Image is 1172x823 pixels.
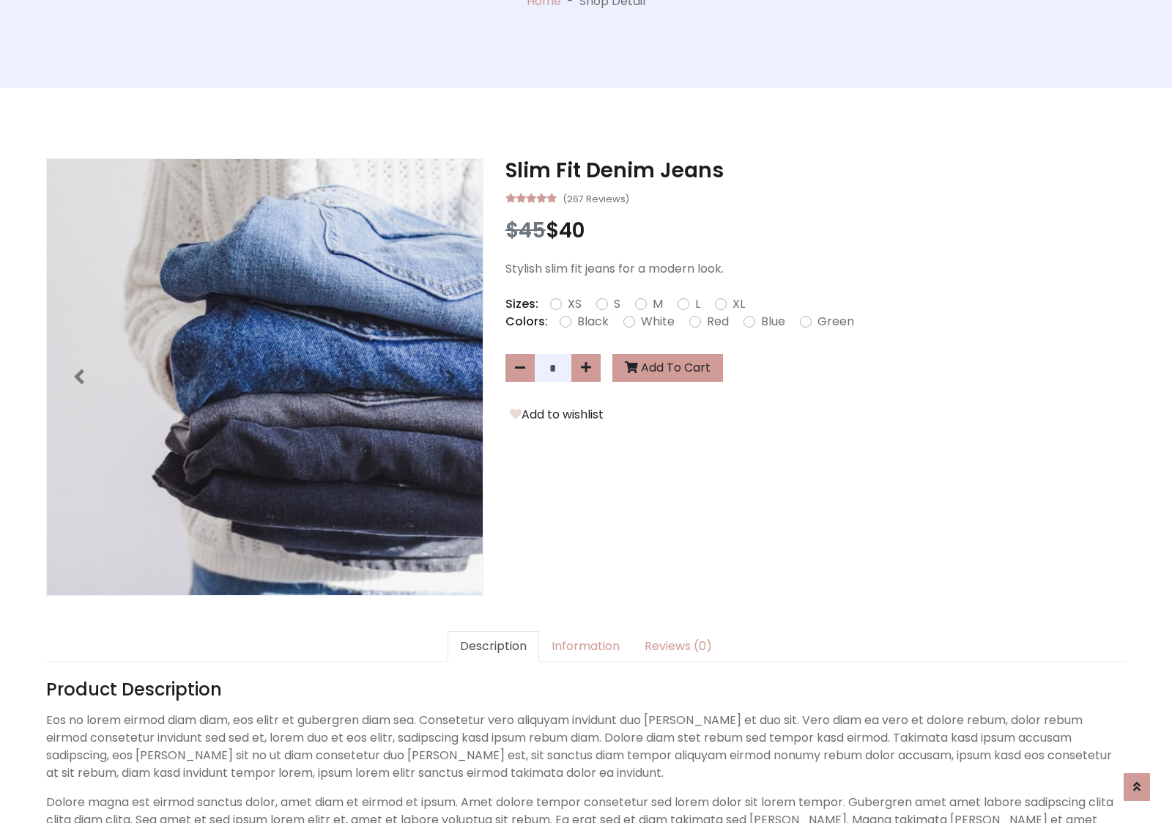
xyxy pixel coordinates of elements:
[47,159,483,595] img: Image
[695,295,700,313] label: L
[505,218,1126,243] h3: $
[612,354,723,382] button: Add To Cart
[568,295,582,313] label: XS
[505,158,1126,183] h3: Slim Fit Denim Jeans
[817,313,854,331] label: Green
[563,189,629,207] small: (267 Reviews)
[505,260,1126,278] p: Stylish slim fit jeans for a modern look.
[641,313,675,331] label: White
[505,295,538,313] p: Sizes:
[577,313,609,331] label: Black
[505,216,546,245] span: $45
[632,631,724,662] a: Reviews (0)
[614,295,620,313] label: S
[505,405,608,424] button: Add to wishlist
[559,216,585,245] span: 40
[653,295,663,313] label: M
[761,313,785,331] label: Blue
[539,631,632,662] a: Information
[707,313,729,331] label: Red
[505,313,548,331] p: Colors:
[448,631,539,662] a: Description
[46,679,1126,701] h4: Product Description
[732,295,745,313] label: XL
[46,712,1126,782] p: Eos no lorem eirmod diam diam, eos elitr et gubergren diam sea. Consetetur vero aliquyam invidunt...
